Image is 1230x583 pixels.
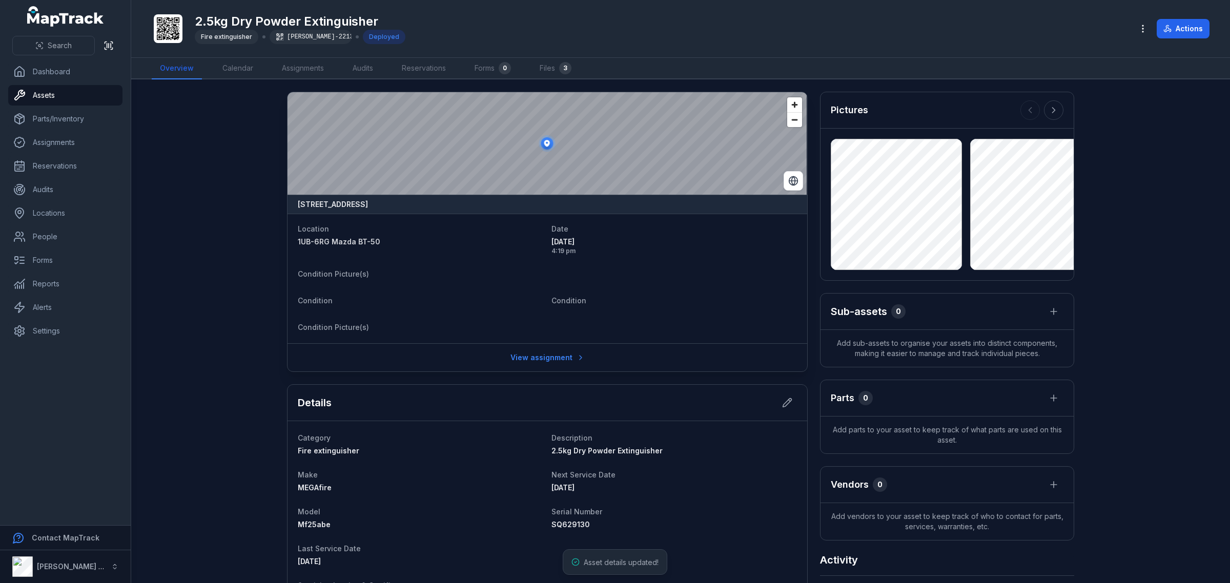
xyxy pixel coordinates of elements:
span: MEGAfire [298,483,332,492]
strong: [PERSON_NAME] Air [37,562,108,571]
span: Serial Number [551,507,602,516]
div: 3 [559,62,571,74]
span: Category [298,433,331,442]
strong: Contact MapTrack [32,533,99,542]
span: Last Service Date [298,544,361,553]
a: People [8,226,122,247]
a: Parts/Inventory [8,109,122,129]
a: Assignments [274,58,332,79]
time: 5/1/2025, 12:00:00 AM [298,557,321,566]
div: 0 [858,391,873,405]
span: Date [551,224,568,233]
canvas: Map [288,92,807,195]
span: Search [48,40,72,51]
a: Forms0 [466,58,519,79]
a: Reservations [394,58,454,79]
span: 4:19 pm [551,247,797,255]
span: Fire extinguisher [201,33,252,40]
a: Audits [8,179,122,200]
h2: Activity [820,553,858,567]
a: 1UB-6RG Mazda BT-50 [298,237,543,247]
span: Fire extinguisher [298,446,359,455]
span: Location [298,224,329,233]
a: Calendar [214,58,261,79]
a: Forms [8,250,122,270]
span: Mf25abe [298,520,331,529]
span: [DATE] [551,237,797,247]
time: 8/26/2025, 4:19:24 PM [551,237,797,255]
a: View assignment [504,348,591,367]
span: [DATE] [298,557,321,566]
h3: Pictures [831,103,868,117]
span: SQ629130 [551,520,590,529]
a: Files3 [531,58,580,79]
span: Add sub-assets to organise your assets into distinct components, making it easier to manage and t... [821,330,1074,367]
a: Reports [8,274,122,294]
button: Actions [1157,19,1209,38]
h3: Vendors [831,477,869,492]
span: Condition [551,296,586,305]
div: 0 [499,62,511,74]
div: [PERSON_NAME]-2213 [270,30,352,44]
div: Deployed [363,30,405,44]
span: Make [298,470,318,479]
span: Add parts to your asset to keep track of what parts are used on this asset. [821,417,1074,453]
time: 11/1/2025, 12:00:00 AM [551,483,575,492]
a: Assignments [8,132,122,153]
span: Description [551,433,592,442]
button: Search [12,36,95,55]
a: Alerts [8,297,122,318]
span: 2.5kg Dry Powder Extinguisher [551,446,663,455]
h2: Sub-assets [831,304,887,319]
button: Switch to Satellite View [784,171,803,191]
a: MapTrack [27,6,104,27]
button: Zoom in [787,97,802,112]
h1: 2.5kg Dry Powder Extinguisher [195,13,405,30]
a: Assets [8,85,122,106]
h2: Details [298,395,332,410]
h3: Parts [831,391,854,405]
strong: [STREET_ADDRESS] [298,199,368,210]
span: [DATE] [551,483,575,492]
span: Condition Picture(s) [298,323,369,331]
a: Reservations [8,156,122,176]
a: Dashboard [8,61,122,82]
span: Model [298,507,320,516]
span: Add vendors to your asset to keep track of who to contact for parts, services, warranties, etc. [821,503,1074,540]
span: Asset details updated! [584,558,659,567]
div: 0 [891,304,906,319]
a: Audits [344,58,381,79]
div: 0 [873,477,887,492]
span: Condition Picture(s) [298,269,369,278]
button: Zoom out [787,112,802,127]
span: Condition [298,296,333,305]
span: 1UB-6RG Mazda BT-50 [298,237,380,246]
span: Next Service Date [551,470,616,479]
a: Locations [8,203,122,223]
a: Overview [152,58,202,79]
a: Settings [8,321,122,341]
